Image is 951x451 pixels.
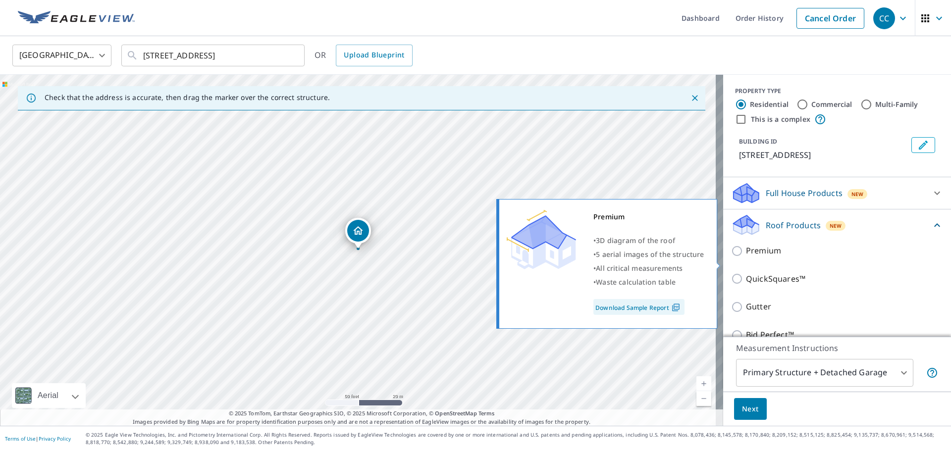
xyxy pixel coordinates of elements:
[731,181,943,205] div: Full House ProductsNew
[746,301,771,313] p: Gutter
[766,187,843,199] p: Full House Products
[734,398,767,420] button: Next
[739,149,907,161] p: [STREET_ADDRESS]
[696,376,711,391] a: Current Level 19, Zoom In
[593,248,704,261] div: •
[766,219,821,231] p: Roof Products
[12,383,86,408] div: Aerial
[12,42,111,69] div: [GEOGRAPHIC_DATA]
[5,436,71,442] p: |
[593,275,704,289] div: •
[593,299,685,315] a: Download Sample Report
[45,93,330,102] p: Check that the address is accurate, then drag the marker over the correct structure.
[811,100,852,109] label: Commercial
[596,250,704,259] span: 5 aerial images of the structure
[742,403,759,415] span: Next
[911,137,935,153] button: Edit building 1
[746,245,781,257] p: Premium
[736,359,913,387] div: Primary Structure + Detached Garage
[345,218,371,249] div: Dropped pin, building 1, Residential property, 2935 Representation Ter Columbus, OH 43207
[830,222,842,230] span: New
[746,273,805,285] p: QuickSquares™
[739,137,777,146] p: BUILDING ID
[593,234,704,248] div: •
[39,435,71,442] a: Privacy Policy
[873,7,895,29] div: CC
[596,263,683,273] span: All critical measurements
[750,100,789,109] label: Residential
[746,329,794,341] p: Bid Perfect™
[344,49,404,61] span: Upload Blueprint
[229,409,495,418] span: © 2025 TomTom, Earthstar Geographics SIO, © 2025 Microsoft Corporation, ©
[796,8,864,29] a: Cancel Order
[143,42,284,69] input: Search by address or latitude-longitude
[478,409,495,417] a: Terms
[596,236,675,245] span: 3D diagram of the roof
[736,342,938,354] p: Measurement Instructions
[735,87,939,96] div: PROPERTY TYPE
[669,303,683,312] img: Pdf Icon
[731,213,943,237] div: Roof ProductsNew
[315,45,413,66] div: OR
[435,409,476,417] a: OpenStreetMap
[336,45,412,66] a: Upload Blueprint
[926,367,938,379] span: Your report will include the primary structure and a detached garage if one exists.
[86,431,946,446] p: © 2025 Eagle View Technologies, Inc. and Pictometry International Corp. All Rights Reserved. Repo...
[18,11,135,26] img: EV Logo
[696,391,711,406] a: Current Level 19, Zoom Out
[593,210,704,224] div: Premium
[507,210,576,269] img: Premium
[688,92,701,104] button: Close
[751,114,810,124] label: This is a complex
[35,383,61,408] div: Aerial
[851,190,864,198] span: New
[593,261,704,275] div: •
[5,435,36,442] a: Terms of Use
[875,100,918,109] label: Multi-Family
[596,277,676,287] span: Waste calculation table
